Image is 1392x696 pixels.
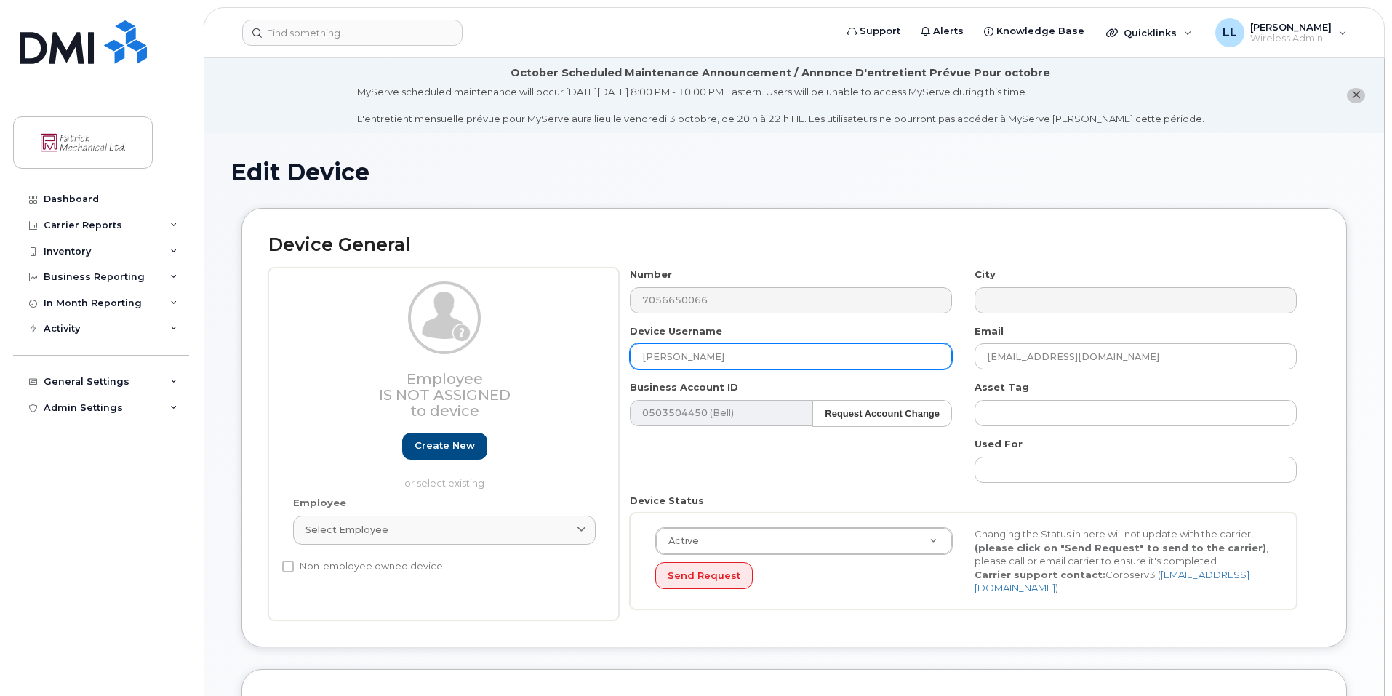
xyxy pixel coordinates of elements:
[975,268,996,281] label: City
[656,528,952,554] a: Active
[630,324,722,338] label: Device Username
[293,496,346,510] label: Employee
[630,268,672,281] label: Number
[293,476,596,490] p: or select existing
[282,561,294,572] input: Non-employee owned device
[231,159,1358,185] h1: Edit Device
[410,402,479,420] span: to device
[975,324,1004,338] label: Email
[268,235,1320,255] h2: Device General
[402,433,487,460] a: Create new
[293,516,596,545] a: Select employee
[630,380,738,394] label: Business Account ID
[975,380,1029,394] label: Asset Tag
[293,371,596,419] h3: Employee
[357,85,1204,126] div: MyServe scheduled maintenance will occur [DATE][DATE] 8:00 PM - 10:00 PM Eastern. Users will be u...
[379,386,511,404] span: Is not assigned
[282,558,443,575] label: Non-employee owned device
[975,542,1266,553] strong: (please click on "Send Request" to send to the carrier)
[511,65,1050,81] div: October Scheduled Maintenance Announcement / Annonce D'entretient Prévue Pour octobre
[964,527,1283,595] div: Changing the Status in here will not update with the carrier, , please call or email carrier to e...
[655,562,753,589] button: Send Request
[975,437,1023,451] label: Used For
[975,569,1105,580] strong: Carrier support contact:
[660,535,699,548] span: Active
[305,523,388,537] span: Select employee
[975,569,1249,594] a: [EMAIL_ADDRESS][DOMAIN_NAME]
[1347,88,1365,103] button: close notification
[630,494,704,508] label: Device Status
[812,400,952,427] button: Request Account Change
[825,408,940,419] strong: Request Account Change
